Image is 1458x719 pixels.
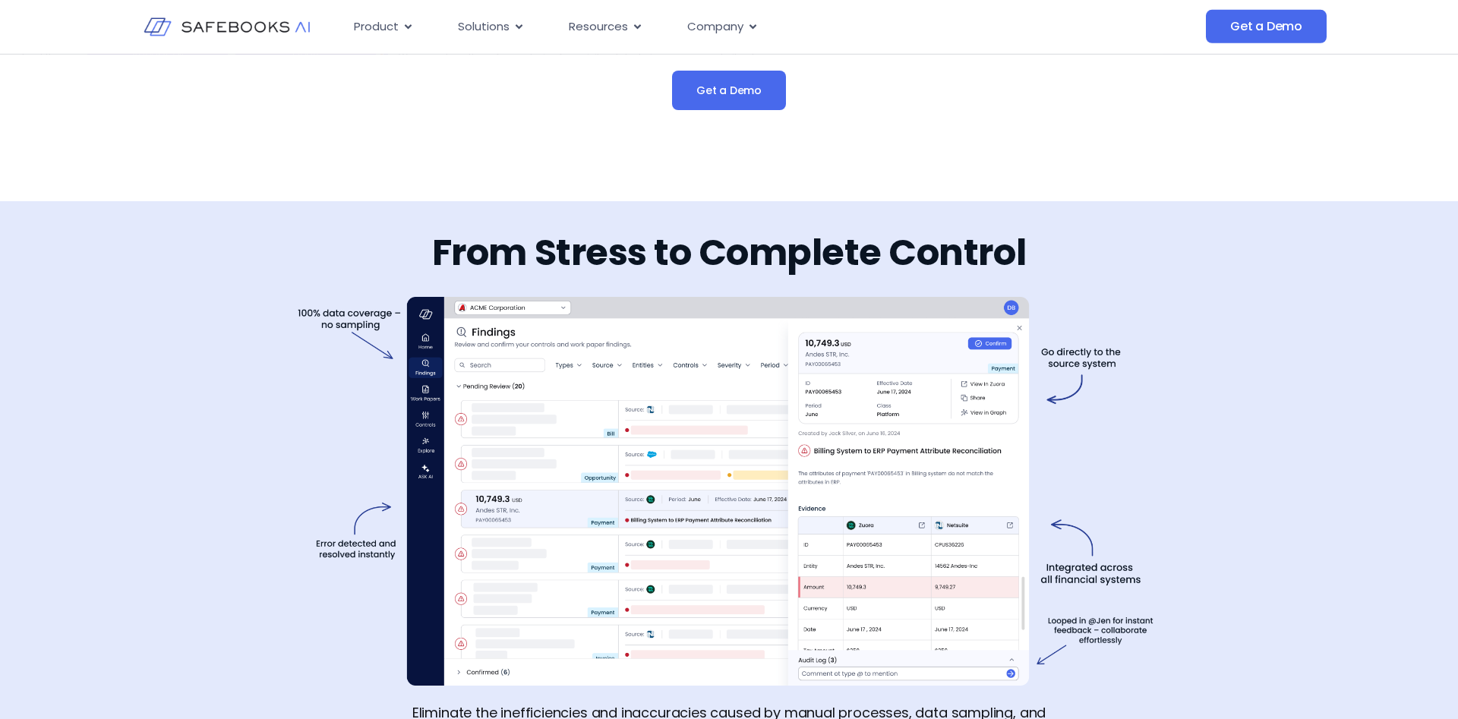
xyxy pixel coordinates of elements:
[569,18,628,36] span: Resources
[696,83,762,98] span: Get a Demo
[342,12,1054,42] div: Menu Toggle
[354,18,399,36] span: Product
[672,71,786,110] a: Get a Demo
[458,18,510,36] span: Solutions
[687,18,743,36] span: Company
[1206,10,1327,43] a: Get a Demo
[342,12,1054,42] nav: Menu
[432,232,1026,274] h2: From Stress to Complete Control
[1230,19,1302,34] span: Get a Demo
[298,297,1160,686] img: Product 27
